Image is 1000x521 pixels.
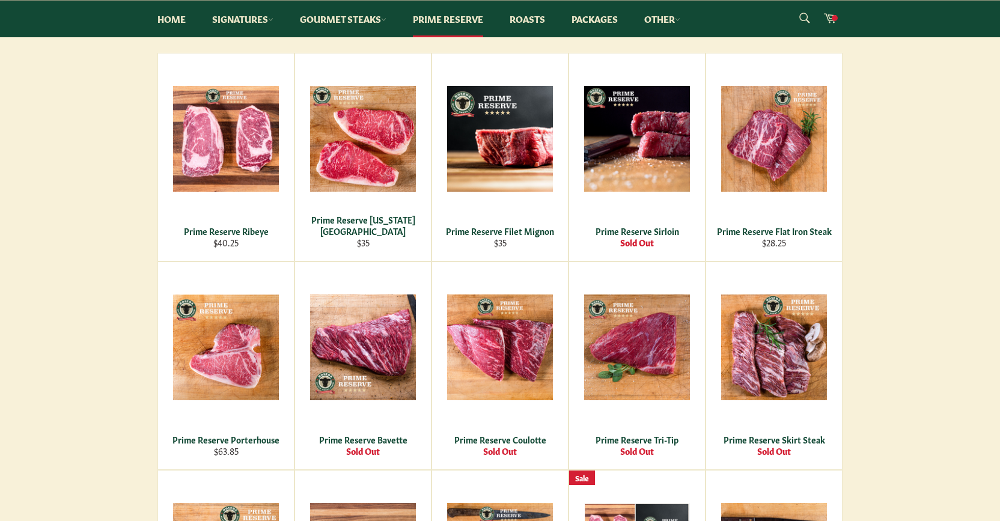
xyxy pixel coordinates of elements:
[569,471,595,486] div: Sale
[288,1,398,37] a: Gourmet Steaks
[632,1,692,37] a: Other
[714,445,835,457] div: Sold Out
[294,53,431,261] a: Prime Reserve New York Strip Prime Reserve [US_STATE][GEOGRAPHIC_DATA] $35
[714,434,835,445] div: Prime Reserve Skirt Steak
[584,86,690,192] img: Prime Reserve Sirloin
[440,434,561,445] div: Prime Reserve Coulotte
[303,237,424,248] div: $35
[714,237,835,248] div: $28.25
[431,261,569,470] a: Prime Reserve Coulotte Prime Reserve Coulotte Sold Out
[577,237,698,248] div: Sold Out
[303,214,424,237] div: Prime Reserve [US_STATE][GEOGRAPHIC_DATA]
[569,261,706,470] a: Prime Reserve Tri-Tip Prime Reserve Tri-Tip Sold Out
[200,1,285,37] a: Signatures
[577,445,698,457] div: Sold Out
[440,445,561,457] div: Sold Out
[310,294,416,400] img: Prime Reserve Bavette
[166,445,287,457] div: $63.85
[157,261,294,470] a: Prime Reserve Porterhouse Prime Reserve Porterhouse $63.85
[173,294,279,400] img: Prime Reserve Porterhouse
[157,53,294,261] a: Prime Reserve Ribeye Prime Reserve Ribeye $40.25
[166,225,287,237] div: Prime Reserve Ribeye
[166,237,287,248] div: $40.25
[559,1,630,37] a: Packages
[401,1,495,37] a: Prime Reserve
[173,86,279,192] img: Prime Reserve Ribeye
[706,53,843,261] a: Prime Reserve Flat Iron Steak Prime Reserve Flat Iron Steak $28.25
[431,53,569,261] a: Prime Reserve Filet Mignon Prime Reserve Filet Mignon $35
[584,294,690,400] img: Prime Reserve Tri-Tip
[498,1,557,37] a: Roasts
[440,237,561,248] div: $35
[577,225,698,237] div: Prime Reserve Sirloin
[714,225,835,237] div: Prime Reserve Flat Iron Steak
[440,225,561,237] div: Prime Reserve Filet Mignon
[166,434,287,445] div: Prime Reserve Porterhouse
[577,434,698,445] div: Prime Reserve Tri-Tip
[145,1,198,37] a: Home
[447,86,553,192] img: Prime Reserve Filet Mignon
[294,261,431,470] a: Prime Reserve Bavette Prime Reserve Bavette Sold Out
[706,261,843,470] a: Prime Reserve Skirt Steak Prime Reserve Skirt Steak Sold Out
[303,445,424,457] div: Sold Out
[310,86,416,192] img: Prime Reserve New York Strip
[721,86,827,192] img: Prime Reserve Flat Iron Steak
[303,434,424,445] div: Prime Reserve Bavette
[569,53,706,261] a: Prime Reserve Sirloin Prime Reserve Sirloin Sold Out
[447,294,553,400] img: Prime Reserve Coulotte
[721,294,827,400] img: Prime Reserve Skirt Steak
